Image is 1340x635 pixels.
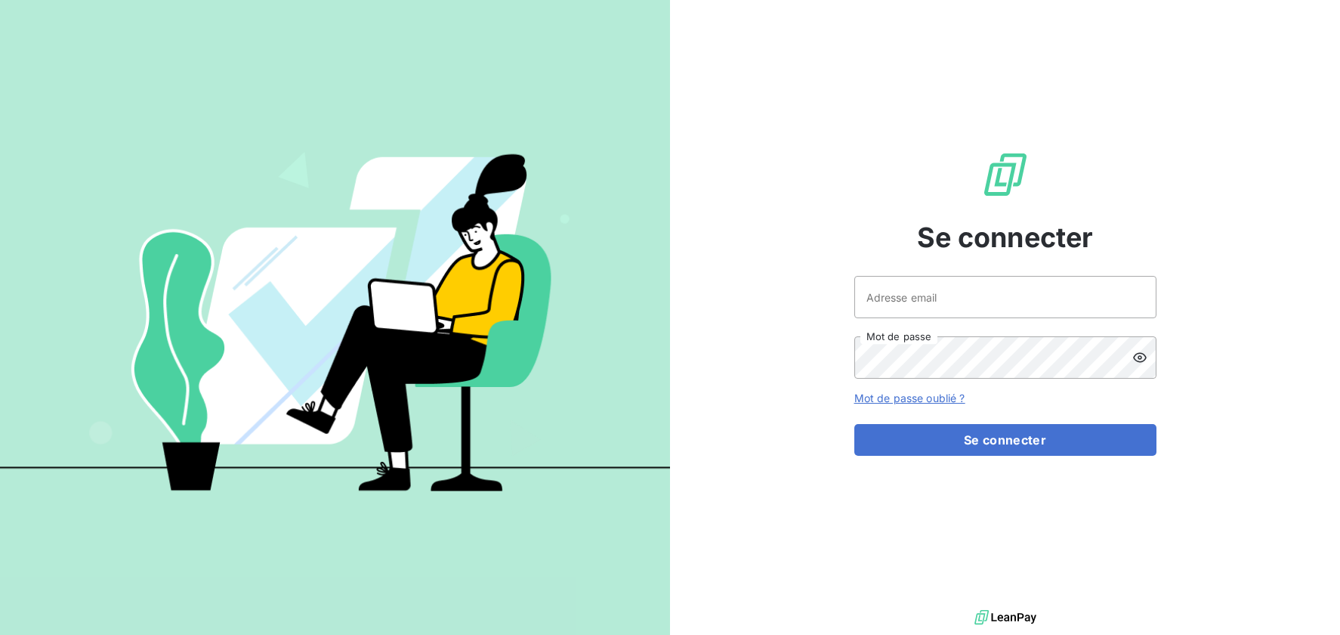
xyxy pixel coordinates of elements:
[981,150,1030,199] img: Logo LeanPay
[974,606,1036,629] img: logo
[854,276,1156,318] input: placeholder
[854,392,965,404] a: Mot de passe oublié ?
[854,424,1156,456] button: Se connecter
[917,217,1094,258] span: Se connecter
